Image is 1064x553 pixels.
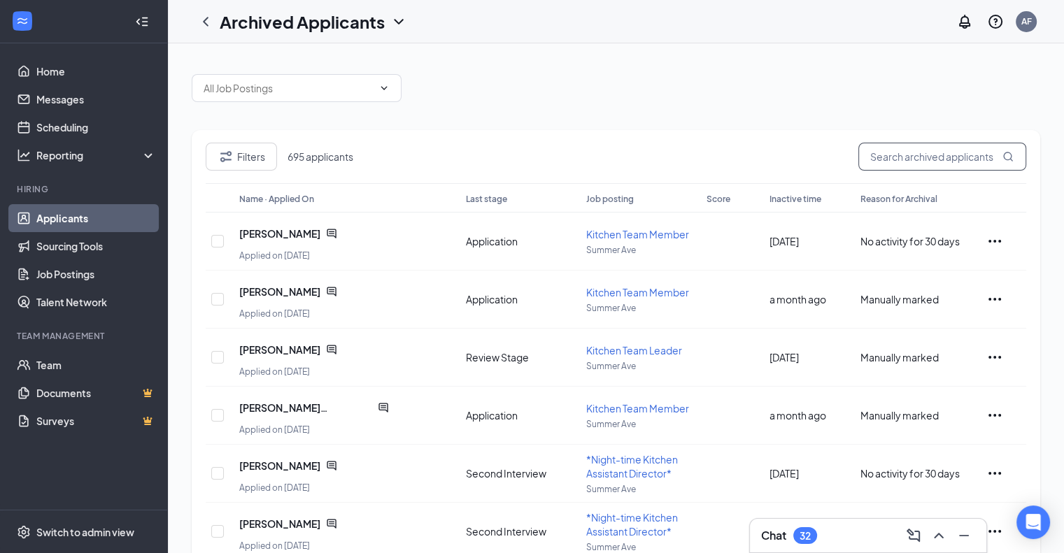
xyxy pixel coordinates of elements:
[586,286,689,299] span: Kitchen Team Member
[36,57,156,85] a: Home
[586,483,693,495] p: Summer Ave
[707,190,730,206] button: Score
[239,227,320,240] span: [PERSON_NAME]
[288,150,359,164] span: 695 applicants
[17,183,153,195] div: Hiring
[17,330,153,342] div: Team Management
[586,452,693,480] button: *Night-time Kitchen Assistant Director*
[206,143,277,171] button: Filter Filters
[586,194,634,204] span: Job posting
[586,227,689,241] button: Kitchen Team Member
[858,143,1026,171] input: Search archived applicants
[239,194,314,204] span: Name · Applied On
[769,194,821,204] span: Inactive time
[204,80,373,96] input: All Job Postings
[36,204,156,232] a: Applicants
[586,541,693,553] p: Summer Ave
[986,233,1003,250] svg: Ellipses
[135,15,149,29] svg: Collapse
[36,351,156,379] a: Team
[769,467,799,480] span: [DATE]
[17,148,31,162] svg: Analysis
[930,527,947,544] svg: ChevronUp
[466,190,507,206] button: Last stage
[769,235,799,247] span: [DATE]
[769,351,799,364] span: [DATE]
[986,349,1003,366] svg: Ellipses
[956,527,972,544] svg: Minimize
[860,467,960,480] span: No activity for 30 days
[390,13,407,30] svg: ChevronDown
[326,286,337,297] svg: ChatActive
[769,409,826,422] span: a month ago
[466,524,572,538] div: Second Interview
[239,250,310,261] span: Applied on [DATE]
[239,190,314,206] button: Name · Applied On
[586,244,693,256] p: Summer Ave
[36,232,156,260] a: Sourcing Tools
[905,527,922,544] svg: ComposeMessage
[36,260,156,288] a: Job Postings
[586,285,689,299] button: Kitchen Team Member
[586,228,689,240] span: Kitchen Team Member
[326,460,337,471] svg: ChatActive
[378,402,389,413] svg: ChatActive
[707,194,730,204] span: Score
[15,14,29,28] svg: WorkstreamLogo
[956,13,973,30] svg: Notifications
[769,293,826,306] span: a month ago
[466,408,572,422] div: Application
[800,530,811,542] div: 32
[218,148,234,165] svg: Filter
[586,402,689,415] span: Kitchen Team Member
[466,466,572,480] div: Second Interview
[761,528,786,543] h3: Chat
[586,511,678,538] span: *Night-time Kitchen Assistant Director*
[36,85,156,113] a: Messages
[466,194,507,204] span: Last stage
[326,344,337,355] svg: ChatActive
[326,518,337,529] svg: ChatActive
[239,424,310,435] span: Applied on [DATE]
[326,228,337,239] svg: ChatActive
[986,291,1003,308] svg: Ellipses
[986,407,1003,424] svg: Ellipses
[860,190,937,206] button: Reason for Archival
[36,407,156,435] a: SurveysCrown
[36,288,156,316] a: Talent Network
[586,401,689,415] button: Kitchen Team Member
[987,13,1004,30] svg: QuestionInfo
[239,366,310,377] span: Applied on [DATE]
[586,360,693,372] p: Summer Ave
[239,459,320,473] span: [PERSON_NAME]
[36,113,156,141] a: Scheduling
[586,302,693,314] p: Summer Ave
[466,234,572,248] div: Application
[239,517,320,531] span: [PERSON_NAME]
[466,350,572,364] div: Review Stage
[586,510,693,538] button: *Night-time Kitchen Assistant Director*
[586,453,678,480] span: *Night-time Kitchen Assistant Director*
[586,418,693,430] p: Summer Ave
[17,525,31,539] svg: Settings
[239,285,320,299] span: [PERSON_NAME]
[466,292,572,306] div: Application
[239,482,310,493] span: Applied on [DATE]
[239,401,372,415] span: [PERSON_NAME] [PERSON_NAME]
[1021,15,1032,27] div: AF
[220,10,385,34] h1: Archived Applicants
[36,525,134,539] div: Switch to admin view
[36,148,157,162] div: Reporting
[986,465,1003,482] svg: Ellipses
[36,379,156,407] a: DocumentsCrown
[928,524,950,547] button: ChevronUp
[586,344,682,357] span: Kitchen Team Leader
[197,13,214,30] svg: ChevronLeft
[953,524,975,547] button: Minimize
[860,235,960,247] span: No activity for 30 days
[860,351,939,364] span: Manually marked
[769,190,821,206] button: Inactive time
[1002,151,1014,162] svg: MagnifyingGlass
[1016,505,1050,539] div: Open Intercom Messenger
